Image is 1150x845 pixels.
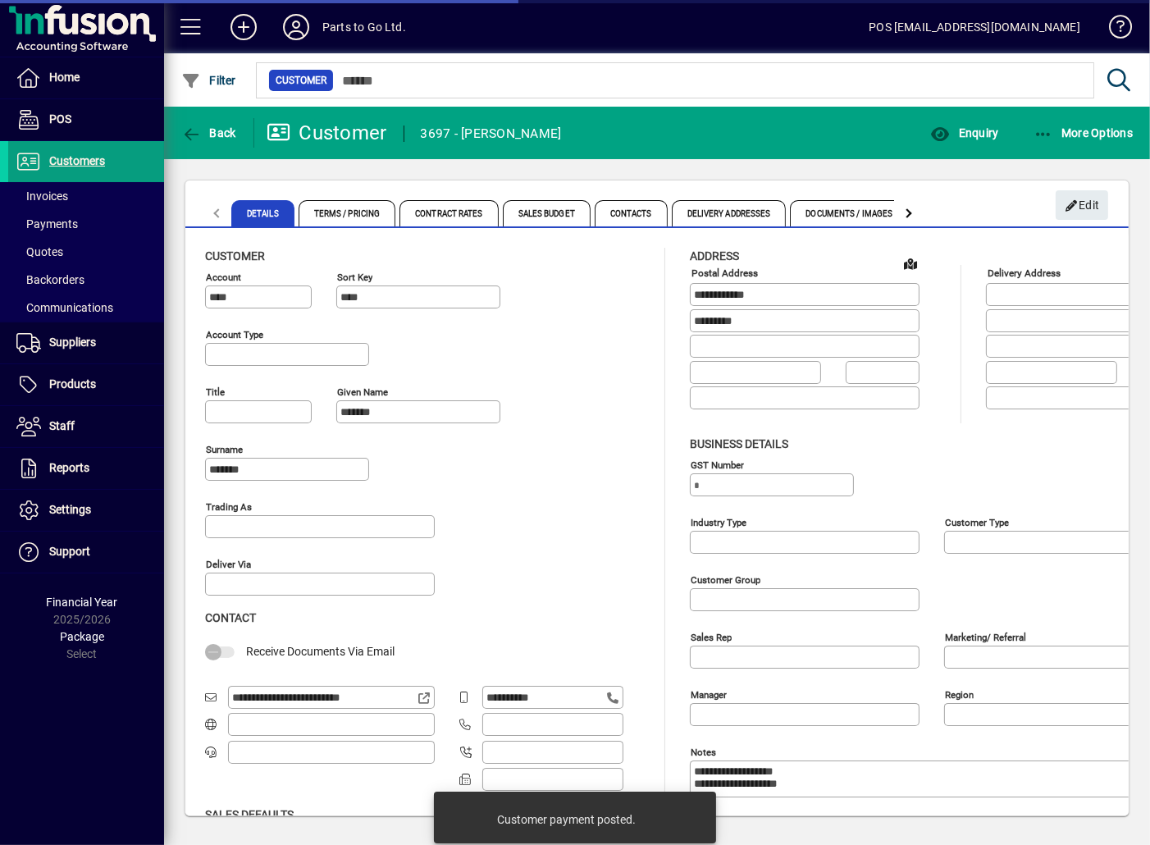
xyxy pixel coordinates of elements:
[49,503,91,516] span: Settings
[8,182,164,210] a: Invoices
[691,746,716,757] mat-label: Notes
[1056,190,1108,220] button: Edit
[869,14,1080,40] div: POS [EMAIL_ADDRESS][DOMAIN_NAME]
[926,118,1002,148] button: Enquiry
[8,294,164,322] a: Communications
[8,406,164,447] a: Staff
[47,596,118,609] span: Financial Year
[503,200,591,226] span: Sales Budget
[299,200,396,226] span: Terms / Pricing
[897,250,924,276] a: View on map
[206,559,251,570] mat-label: Deliver via
[16,245,63,258] span: Quotes
[206,501,252,513] mat-label: Trading as
[49,377,96,391] span: Products
[690,437,788,450] span: Business details
[16,273,84,286] span: Backorders
[691,516,746,528] mat-label: Industry type
[16,217,78,231] span: Payments
[49,71,80,84] span: Home
[8,448,164,489] a: Reports
[8,210,164,238] a: Payments
[945,631,1026,642] mat-label: Marketing/ Referral
[206,444,243,455] mat-label: Surname
[8,99,164,140] a: POS
[16,301,113,314] span: Communications
[177,118,240,148] button: Back
[206,329,263,340] mat-label: Account Type
[49,545,90,558] span: Support
[1097,3,1129,57] a: Knowledge Base
[930,126,998,139] span: Enquiry
[217,12,270,42] button: Add
[49,112,71,126] span: POS
[8,532,164,573] a: Support
[322,14,406,40] div: Parts to Go Ltd.
[49,154,105,167] span: Customers
[421,121,562,147] div: 3697 - [PERSON_NAME]
[164,118,254,148] app-page-header-button: Back
[181,126,236,139] span: Back
[267,120,387,146] div: Customer
[595,200,668,226] span: Contacts
[270,12,322,42] button: Profile
[16,190,68,203] span: Invoices
[206,272,241,283] mat-label: Account
[690,249,739,263] span: Address
[945,516,1009,528] mat-label: Customer type
[8,266,164,294] a: Backorders
[498,811,637,828] div: Customer payment posted.
[8,490,164,531] a: Settings
[205,808,294,821] span: Sales defaults
[8,238,164,266] a: Quotes
[1029,118,1138,148] button: More Options
[177,66,240,95] button: Filter
[246,645,395,658] span: Receive Documents Via Email
[8,322,164,363] a: Suppliers
[49,461,89,474] span: Reports
[691,459,744,470] mat-label: GST Number
[691,688,727,700] mat-label: Manager
[231,200,294,226] span: Details
[1034,126,1134,139] span: More Options
[1065,192,1100,219] span: Edit
[8,364,164,405] a: Products
[691,631,732,642] mat-label: Sales rep
[399,200,498,226] span: Contract Rates
[691,573,760,585] mat-label: Customer group
[945,688,974,700] mat-label: Region
[49,419,75,432] span: Staff
[60,630,104,643] span: Package
[205,611,256,624] span: Contact
[337,272,372,283] mat-label: Sort key
[206,386,225,398] mat-label: Title
[672,200,787,226] span: Delivery Addresses
[8,57,164,98] a: Home
[790,200,908,226] span: Documents / Images
[181,74,236,87] span: Filter
[49,336,96,349] span: Suppliers
[205,249,265,263] span: Customer
[276,72,326,89] span: Customer
[337,386,388,398] mat-label: Given name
